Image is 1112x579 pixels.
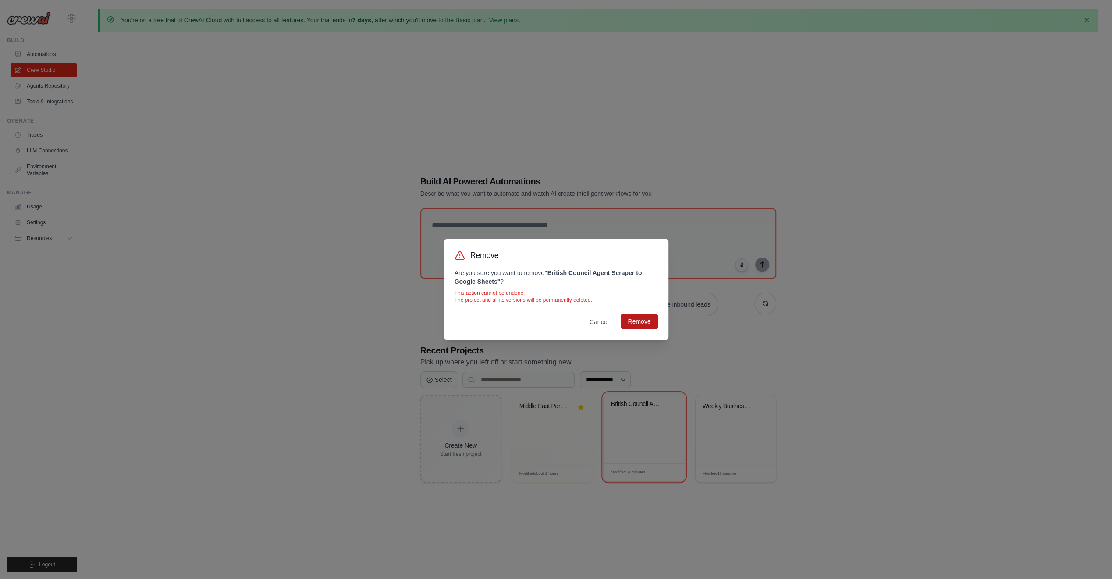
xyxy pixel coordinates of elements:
[455,269,642,285] strong: " British Council Agent Scraper to Google Sheets "
[583,314,616,330] button: Cancel
[621,314,657,329] button: Remove
[455,268,658,286] p: Are you sure you want to remove ?
[455,297,658,304] p: The project and all its versions will be permanently deleted.
[455,289,658,297] p: This action cannot be undone.
[470,249,499,261] h3: Remove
